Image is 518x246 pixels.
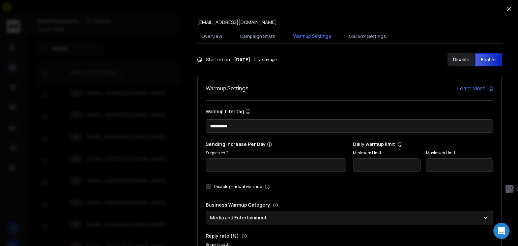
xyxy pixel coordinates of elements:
label: Maximum Limit [426,150,493,156]
button: Enable [475,53,502,66]
p: Daily warmup limit [353,141,494,148]
div: Open Intercom Messenger [493,223,510,239]
a: Learn More [457,84,493,92]
p: Suggested 2 [206,150,346,156]
label: Minimum Limit [353,150,421,156]
h1: Warmup Settings [206,84,249,92]
p: Business Warmup Category [206,202,493,208]
span: | [254,56,255,63]
span: a day ago [259,57,277,62]
button: Campaign Stats [236,29,280,44]
p: Media and Entertainment [210,214,269,221]
label: Disable gradual warmup [214,184,262,189]
p: Reply rate (%) [206,233,493,239]
strong: [DATE] [234,56,250,63]
button: DisableEnable [448,53,502,66]
p: Sending Increase Per Day [206,141,346,148]
button: Warmup Settings [289,29,335,44]
div: Started on [197,56,277,63]
label: Warmup filter tag [206,109,493,114]
p: [EMAIL_ADDRESS][DOMAIN_NAME] [197,19,277,26]
button: Overview [197,29,226,44]
button: Disable [448,53,475,66]
button: Mailbox Settings [345,29,390,44]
